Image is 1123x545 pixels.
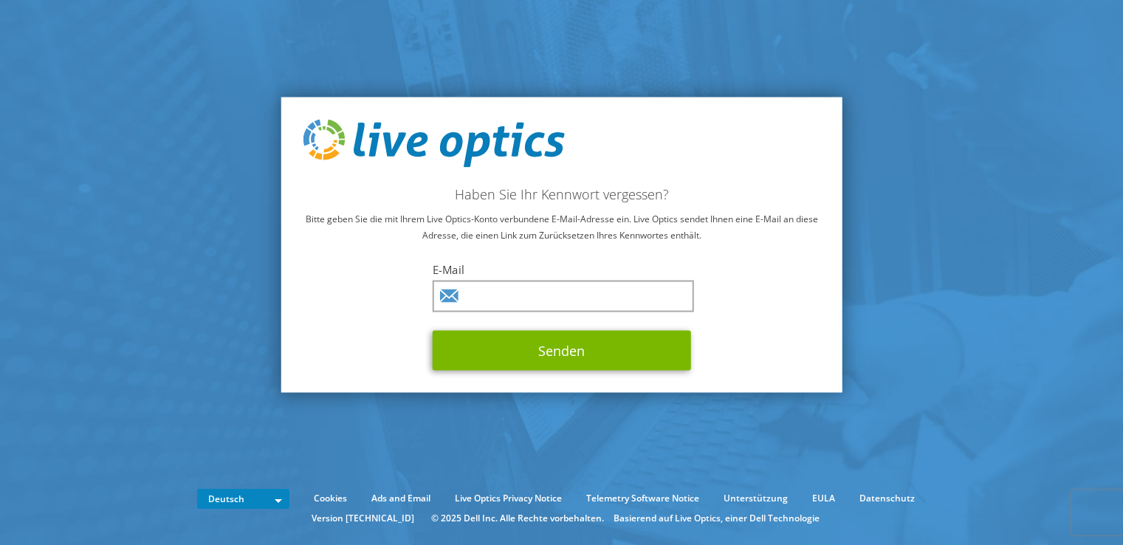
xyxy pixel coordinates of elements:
a: Cookies [303,490,358,507]
li: © 2025 Dell Inc. Alle Rechte vorbehalten. [424,510,611,527]
a: EULA [801,490,846,507]
button: Senden [433,331,691,371]
li: Version [TECHNICAL_ID] [304,510,422,527]
a: Unterstützung [712,490,799,507]
a: Live Optics Privacy Notice [444,490,573,507]
p: Bitte geben Sie die mit Ihrem Live Optics-Konto verbundene E-Mail-Adresse ein. Live Optics sendet... [303,211,820,244]
img: live_optics_svg.svg [303,119,564,168]
li: Basierend auf Live Optics, einer Dell Technologie [614,510,820,527]
a: Ads and Email [360,490,442,507]
a: Telemetry Software Notice [575,490,710,507]
h2: Haben Sie Ihr Kennwort vergessen? [303,186,820,202]
a: Datenschutz [848,490,926,507]
label: E-Mail [433,262,691,277]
